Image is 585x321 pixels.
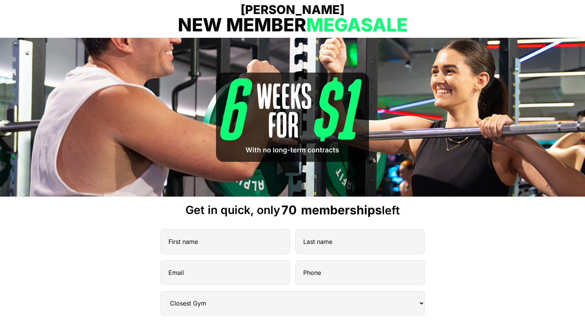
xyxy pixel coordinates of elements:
input: Last name [295,229,425,254]
h2: [PERSON_NAME] [47,4,538,16]
h2: NEW MEMBER [47,16,538,34]
span: memberships [301,203,382,217]
span: MEGASALE [306,14,407,36]
input: First name [161,229,290,254]
img: 6-weeks-for-1 [216,73,369,162]
input: Phone [295,260,425,285]
input: Email [161,260,290,285]
span: left [298,204,400,216]
span: Get in quick, only [185,204,280,216]
span: 70 [281,204,297,216]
